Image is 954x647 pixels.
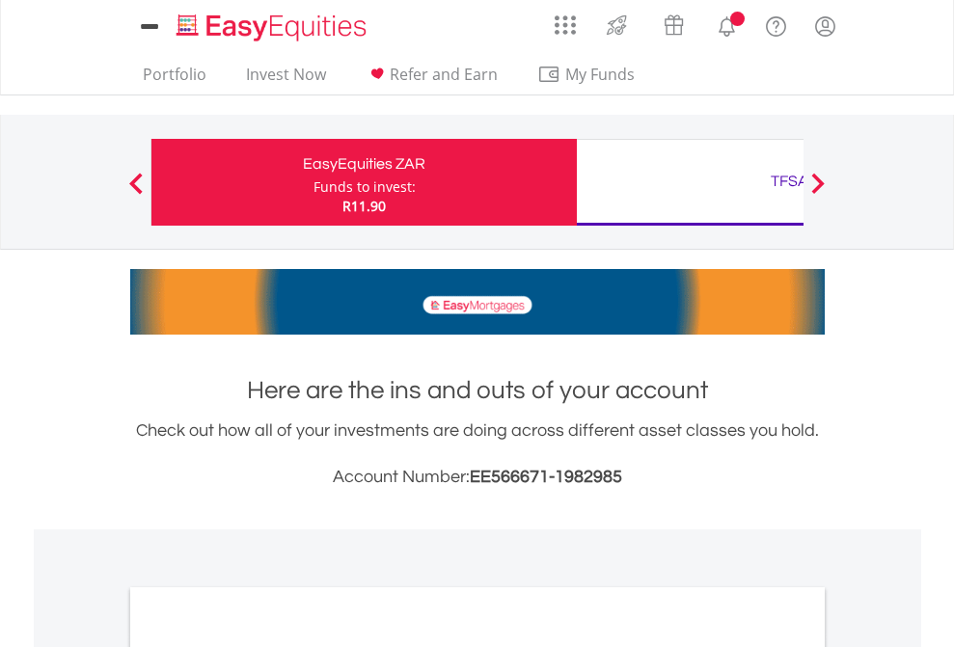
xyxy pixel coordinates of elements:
[130,464,825,491] h3: Account Number:
[130,418,825,491] div: Check out how all of your investments are doing across different asset classes you hold.
[542,5,588,36] a: AppsGrid
[238,65,334,94] a: Invest Now
[130,269,825,335] img: EasyMortage Promotion Banner
[702,5,751,43] a: Notifications
[358,65,505,94] a: Refer and Earn
[799,182,837,202] button: Next
[601,10,633,40] img: thrive-v2.svg
[135,65,214,94] a: Portfolio
[645,5,702,40] a: Vouchers
[801,5,850,47] a: My Profile
[555,14,576,36] img: grid-menu-icon.svg
[130,373,825,408] h1: Here are the ins and outs of your account
[390,64,498,85] span: Refer and Earn
[342,197,386,215] span: R11.90
[658,10,690,40] img: vouchers-v2.svg
[537,62,664,87] span: My Funds
[313,177,416,197] div: Funds to invest:
[169,5,374,43] a: Home page
[470,468,622,486] span: EE566671-1982985
[163,150,565,177] div: EasyEquities ZAR
[751,5,801,43] a: FAQ's and Support
[173,12,374,43] img: EasyEquities_Logo.png
[117,182,155,202] button: Previous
